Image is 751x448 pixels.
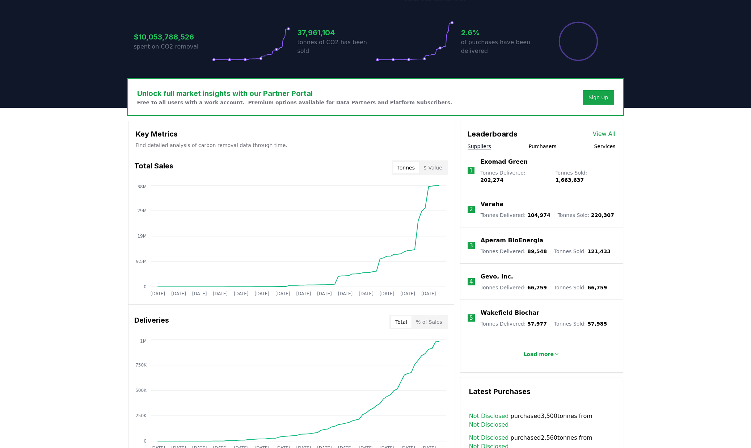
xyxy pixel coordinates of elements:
[298,38,376,55] p: tonnes of CO2 has been sold
[593,130,616,138] a: View All
[469,277,473,286] p: 4
[469,205,473,214] p: 2
[135,363,147,368] tspan: 750K
[583,90,614,105] button: Sign Up
[137,184,147,189] tspan: 38M
[192,291,207,296] tspan: [DATE]
[555,169,615,184] p: Tonnes Sold :
[135,388,147,393] tspan: 500K
[481,284,547,291] p: Tonnes Delivered :
[393,162,419,173] button: Tonnes
[587,285,607,290] span: 66,759
[469,420,509,429] a: Not Disclosed
[481,212,550,219] p: Tonnes Delivered :
[359,291,374,296] tspan: [DATE]
[135,413,147,418] tspan: 250K
[481,309,539,317] a: Wakefield Biochar
[461,27,539,38] h3: 2.6%
[150,291,165,296] tspan: [DATE]
[469,434,509,442] a: Not Disclosed
[379,291,394,296] tspan: [DATE]
[527,285,547,290] span: 66,759
[468,143,491,150] button: Suppliers
[554,320,607,327] p: Tonnes Sold :
[527,248,547,254] span: 89,548
[144,284,147,289] tspan: 0
[554,284,607,291] p: Tonnes Sold :
[554,248,611,255] p: Tonnes Sold :
[480,169,548,184] p: Tonnes Delivered :
[469,412,509,420] a: Not Disclosed
[555,177,584,183] span: 1,663,637
[136,129,447,139] h3: Key Metrics
[591,212,614,218] span: 220,307
[144,439,147,444] tspan: 0
[275,291,290,296] tspan: [DATE]
[469,241,473,250] p: 3
[137,208,147,213] tspan: 29M
[468,129,518,139] h3: Leaderboards
[137,234,147,239] tspan: 19M
[527,321,547,327] span: 57,977
[481,200,503,209] a: Varaha
[140,339,147,344] tspan: 1M
[421,291,436,296] tspan: [DATE]
[134,160,173,175] h3: Total Sales
[480,177,503,183] span: 202,274
[400,291,415,296] tspan: [DATE]
[469,386,614,397] h3: Latest Purchases
[594,143,615,150] button: Services
[481,320,547,327] p: Tonnes Delivered :
[558,21,599,62] div: Percentage of sales delivered
[391,316,412,328] button: Total
[469,166,473,175] p: 1
[298,27,376,38] h3: 37,961,104
[518,347,565,361] button: Load more
[480,158,528,166] a: Exomad Green
[419,162,447,173] button: $ Value
[469,412,614,429] span: purchased 3,500 tonnes from
[338,291,353,296] tspan: [DATE]
[469,314,473,322] p: 5
[213,291,228,296] tspan: [DATE]
[134,32,212,42] h3: $10,053,788,526
[412,316,447,328] button: % of Sales
[587,248,611,254] span: 121,433
[317,291,332,296] tspan: [DATE]
[136,142,447,149] p: Find detailed analysis of carbon removal data through time.
[134,315,169,329] h3: Deliveries
[529,143,557,150] button: Purchasers
[588,94,608,101] a: Sign Up
[171,291,186,296] tspan: [DATE]
[136,259,146,264] tspan: 9.5M
[461,38,539,55] p: of purchases have been delivered
[481,236,543,245] a: Aperam BioEnergia
[523,351,554,358] p: Load more
[296,291,311,296] tspan: [DATE]
[527,212,550,218] span: 104,974
[137,88,452,99] h3: Unlock full market insights with our Partner Portal
[481,248,547,255] p: Tonnes Delivered :
[134,42,212,51] p: spent on CO2 removal
[481,272,513,281] a: Gevo, Inc.
[233,291,248,296] tspan: [DATE]
[558,212,614,219] p: Tonnes Sold :
[137,99,452,106] p: Free to all users with a work account. Premium options available for Data Partners and Platform S...
[587,321,607,327] span: 57,985
[254,291,269,296] tspan: [DATE]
